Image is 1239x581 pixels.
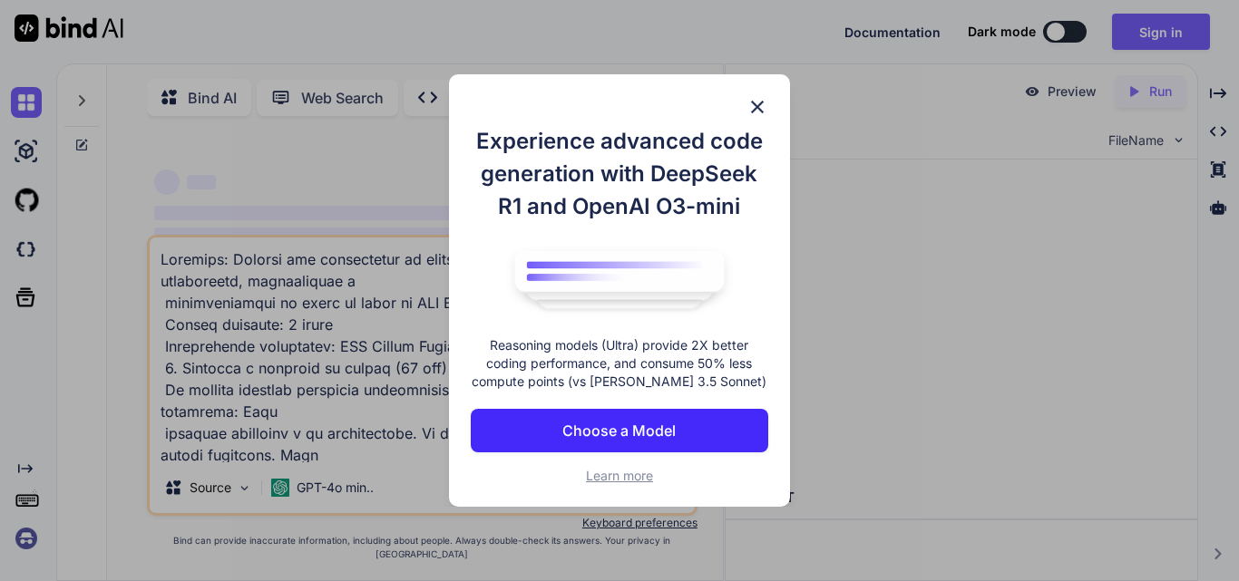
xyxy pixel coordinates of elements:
p: Reasoning models (Ultra) provide 2X better coding performance, and consume 50% less compute point... [471,336,768,391]
img: close [746,96,768,118]
img: bind logo [502,241,737,319]
p: Choose a Model [562,420,676,441]
button: Choose a Model [471,409,768,452]
span: Learn more [586,468,653,483]
h1: Experience advanced code generation with DeepSeek R1 and OpenAI O3-mini [471,125,768,223]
